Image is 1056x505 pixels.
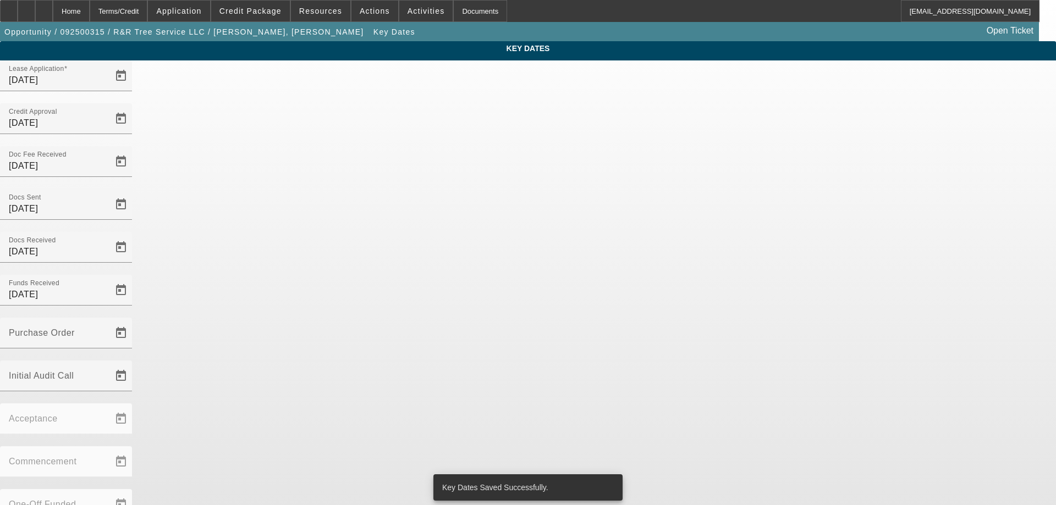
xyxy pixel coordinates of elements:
[148,1,210,21] button: Application
[9,194,41,201] mat-label: Docs Sent
[373,27,415,36] span: Key Dates
[9,108,57,115] mat-label: Credit Approval
[156,7,201,15] span: Application
[4,27,364,36] span: Opportunity / 092500315 / R&R Tree Service LLC / [PERSON_NAME], [PERSON_NAME]
[9,328,75,337] mat-label: Purchase Order
[9,65,64,73] mat-label: Lease Application
[408,7,445,15] span: Activities
[8,44,1048,53] span: Key Dates
[9,237,56,244] mat-label: Docs Received
[9,371,74,380] mat-label: Initial Audit Call
[9,414,58,423] mat-label: Acceptance
[110,322,132,344] button: Open calendar
[433,474,618,501] div: Key Dates Saved Successfully.
[110,151,132,173] button: Open calendar
[211,1,290,21] button: Credit Package
[9,280,59,287] mat-label: Funds Received
[299,7,342,15] span: Resources
[351,1,398,21] button: Actions
[399,1,453,21] button: Activities
[291,1,350,21] button: Resources
[371,22,418,42] button: Key Dates
[219,7,282,15] span: Credit Package
[9,151,67,158] mat-label: Doc Fee Received
[110,65,132,87] button: Open calendar
[9,457,76,466] mat-label: Commencement
[110,236,132,258] button: Open calendar
[982,21,1038,40] a: Open Ticket
[360,7,390,15] span: Actions
[110,193,132,215] button: Open calendar
[110,365,132,387] button: Open calendar
[110,279,132,301] button: Open calendar
[110,108,132,130] button: Open calendar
